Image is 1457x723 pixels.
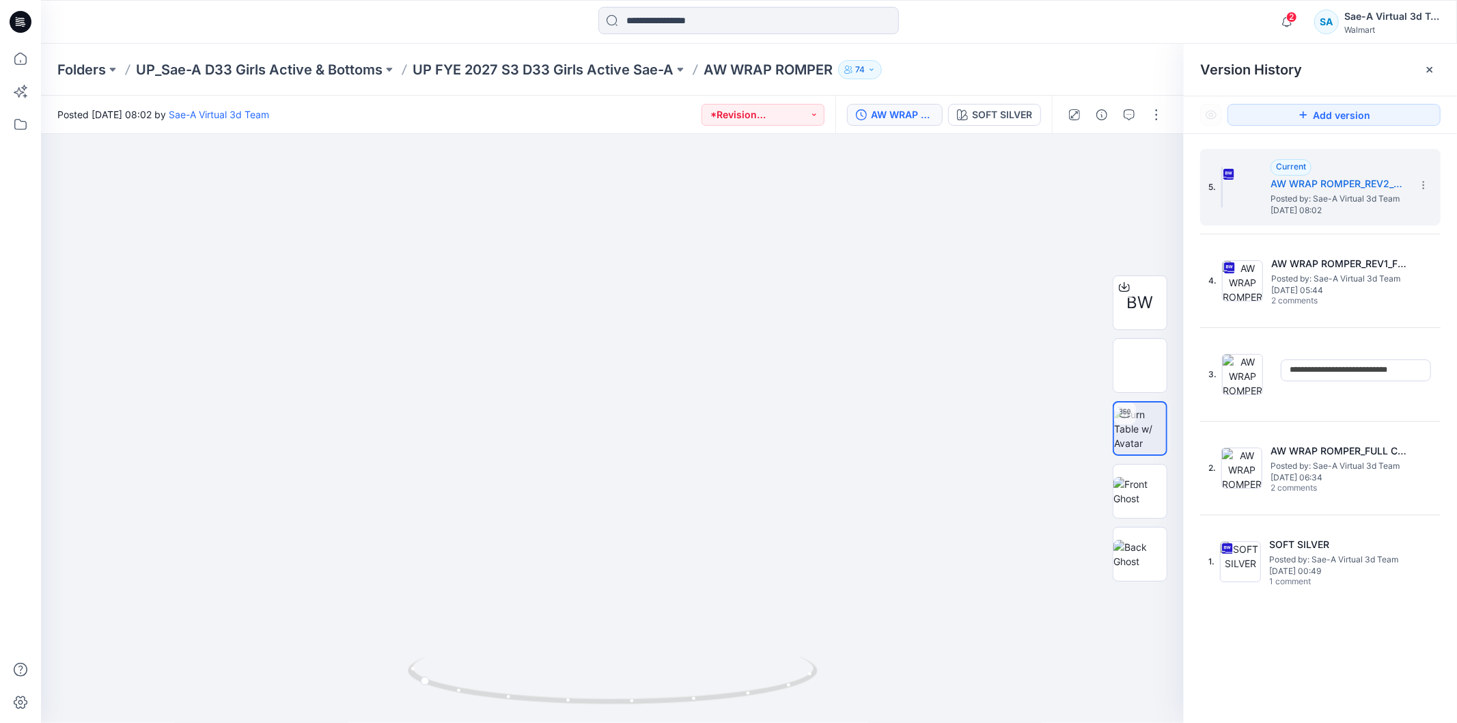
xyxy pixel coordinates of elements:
img: Front Ghost [1113,477,1167,506]
a: UP FYE 2027 S3 D33 Girls Active Sae-A [413,60,674,79]
span: 1 comment [1269,577,1365,588]
span: 4. [1208,275,1217,287]
button: Close [1424,64,1435,75]
span: 3. [1208,368,1217,381]
p: AW WRAP ROMPER [704,60,833,79]
div: SA [1314,10,1339,34]
span: 2 [1286,12,1297,23]
button: Show Hidden Versions [1200,104,1222,126]
img: AW WRAP ROMPER_REV1_FULL COLORWAYS [1222,260,1263,301]
img: AW WRAP ROMPER_REV1_FAKE WRAP [1222,354,1263,395]
a: Sae-A Virtual 3d Team [169,109,269,120]
button: AW WRAP ROMPER_ADM_REV2_SAEA 091525 [847,104,943,126]
span: Posted by: Sae-A Virtual 3d Team [1271,192,1407,206]
span: 2 comments [1271,296,1367,307]
img: Turn Table w/ Avatar [1114,407,1166,450]
img: AW WRAP ROMPER_REV2_SOFT SILVER [1221,167,1223,208]
img: Back Ghost [1113,540,1167,569]
span: Current [1276,161,1306,172]
span: [DATE] 05:44 [1271,286,1408,295]
span: Posted by: Sae-A Virtual 3d Team [1271,272,1408,286]
button: 74 [838,60,882,79]
img: AW WRAP ROMPER_FULL COLORS [1221,448,1262,489]
h5: AW WRAP ROMPER_REV2_SOFT SILVER [1271,176,1407,192]
span: Posted by: Sae-A Virtual 3d Team [1269,553,1406,567]
button: Add version [1227,104,1441,126]
h5: AW WRAP ROMPER_FULL COLORS [1271,443,1407,459]
h5: SOFT SILVER [1269,536,1406,553]
span: Posted [DATE] 08:02 by [57,107,269,122]
div: SOFT SILVER [972,107,1032,122]
span: Posted by: Sae-A Virtual 3d Team [1271,459,1407,473]
span: [DATE] 08:02 [1271,206,1407,215]
span: [DATE] 00:49 [1269,567,1406,576]
a: UP_Sae-A D33 Girls Active & Bottoms [136,60,383,79]
h5: AW WRAP ROMPER_REV1_FULL COLORWAYS [1271,256,1408,272]
button: Details [1091,104,1113,126]
span: [DATE] 06:34 [1271,473,1407,482]
a: Folders [57,60,106,79]
p: 74 [855,62,865,77]
span: 2. [1208,462,1216,474]
div: Walmart [1344,25,1440,35]
span: BW [1127,290,1154,315]
span: 5. [1208,181,1216,193]
div: Sae-A Virtual 3d Team [1344,8,1440,25]
span: Version History [1200,62,1302,78]
button: SOFT SILVER [948,104,1041,126]
div: AW WRAP ROMPER_ADM_REV2_SAEA 091525 [871,107,934,122]
span: 1. [1208,556,1215,568]
span: 2 comments [1271,483,1366,494]
img: SOFT SILVER [1220,541,1261,582]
